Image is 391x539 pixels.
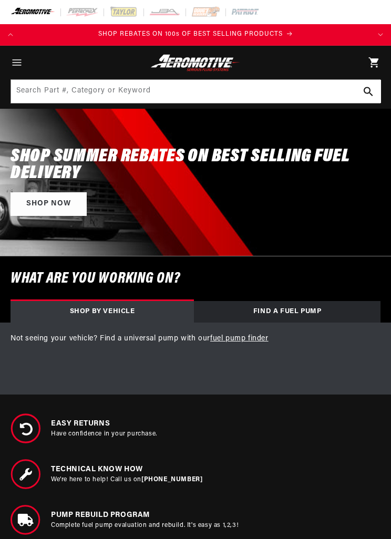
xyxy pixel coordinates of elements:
[51,475,202,484] p: We’re here to help! Call us on
[194,301,380,323] div: Find a Fuel Pump
[11,301,194,323] div: Shop by vehicle
[5,46,28,79] summary: Menu
[21,29,370,39] div: 1 of 2
[51,510,239,521] span: Pump Rebuild program
[98,31,283,37] span: SHOP REBATES ON 100s OF BEST SELLING PRODUCTS
[51,419,157,429] span: Easy Returns
[141,476,202,483] a: [PHONE_NUMBER]
[51,521,239,530] p: Complete fuel pump evaluation and rebuild. It's easy as 1,2,3!
[21,29,370,39] a: SHOP REBATES ON 100s OF BEST SELLING PRODUCTS
[51,430,157,439] p: Have confidence in your purchase.
[11,149,380,182] h2: SHOP SUMMER REBATES ON BEST SELLING FUEL DELIVERY
[370,24,391,45] button: Translation missing: en.sections.announcements.next_announcement
[11,80,381,103] input: Search Part #, Category or Keyword
[149,54,242,71] img: Aeromotive
[11,192,87,216] a: Shop Now
[357,80,380,103] button: Search Part #, Category or Keyword
[210,335,269,343] a: fuel pump finder
[11,333,380,345] p: Not seeing your vehicle? Find a universal pump with our
[51,464,202,475] span: Technical Know How
[21,29,370,39] div: Announcement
